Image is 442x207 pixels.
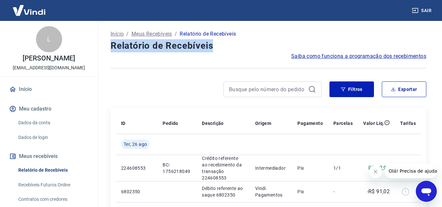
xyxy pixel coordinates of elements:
[297,120,323,127] p: Pagamento
[36,26,62,52] div: L
[369,165,382,178] iframe: Fechar mensagem
[8,149,90,164] button: Meus recebíveis
[126,30,129,38] p: /
[333,165,353,171] p: 1/1
[121,120,126,127] p: ID
[202,120,224,127] p: Descrição
[23,55,75,62] p: [PERSON_NAME]
[111,30,124,38] a: Início
[255,165,287,171] p: Intermediador
[175,30,177,38] p: /
[132,30,172,38] a: Meus Recebíveis
[385,164,437,178] iframe: Mensagem da empresa
[333,188,353,195] p: -
[297,188,323,195] p: Pix
[329,81,374,97] button: Filtros
[16,178,90,192] a: Recebíveis Futuros Online
[333,120,353,127] p: Parcelas
[163,162,191,175] p: BC-1756218049
[8,0,50,20] img: Vindi
[121,188,152,195] p: 6802350
[16,193,90,206] a: Contratos com credores
[367,188,390,196] p: -R$ 91,02
[163,120,178,127] p: Pedido
[8,82,90,96] a: Início
[121,165,152,171] p: 224608553
[400,120,416,127] p: Tarifas
[368,164,390,172] p: R$ 92,97
[4,5,55,10] span: Olá! Precisa de ajuda?
[382,81,426,97] button: Exportar
[255,185,287,198] p: Vindi Pagamentos
[111,39,426,52] h4: Relatório de Recebíveis
[291,52,426,60] a: Saiba como funciona a programação dos recebimentos
[411,5,434,17] button: Sair
[202,185,245,198] p: Débito referente ao saque 6802350
[416,181,437,202] iframe: Botão para abrir a janela de mensagens
[13,64,85,71] p: [EMAIL_ADDRESS][DOMAIN_NAME]
[363,120,384,127] p: Valor Líq.
[297,165,323,171] p: Pix
[8,102,90,116] button: Meu cadastro
[202,155,245,181] p: Crédito referente ao recebimento da transação 224608553
[16,164,90,177] a: Relatório de Recebíveis
[229,84,306,94] input: Busque pelo número do pedido
[124,141,147,147] span: Ter, 26 ago
[255,120,271,127] p: Origem
[180,30,236,38] p: Relatório de Recebíveis
[16,116,90,129] a: Dados da conta
[16,131,90,144] a: Dados de login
